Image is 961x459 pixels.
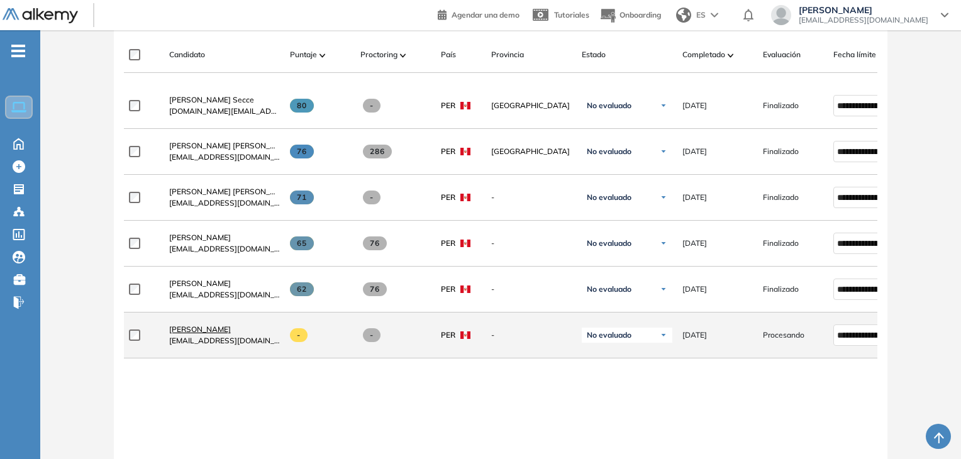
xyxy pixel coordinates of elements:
span: Tutoriales [554,10,589,19]
span: ES [696,9,706,21]
a: [PERSON_NAME] [169,278,280,289]
span: PER [441,238,455,249]
span: - [491,284,572,295]
i: - [11,50,25,52]
span: No evaluado [587,238,631,248]
span: Finalizado [763,146,799,157]
a: [PERSON_NAME] [169,324,280,335]
span: [PERSON_NAME] [169,233,231,242]
img: Ícono de flecha [660,102,667,109]
a: [PERSON_NAME] [169,232,280,243]
span: 62 [290,282,314,296]
span: No evaluado [587,192,631,202]
img: Ícono de flecha [660,331,667,339]
span: No evaluado [587,284,631,294]
span: No evaluado [587,147,631,157]
span: [EMAIL_ADDRESS][DOMAIN_NAME] [169,335,280,346]
span: [EMAIL_ADDRESS][DOMAIN_NAME] [169,243,280,255]
a: [PERSON_NAME] [PERSON_NAME] [169,140,280,152]
span: 71 [290,191,314,204]
span: Finalizado [763,284,799,295]
span: No evaluado [587,330,631,340]
span: Procesando [763,329,804,341]
span: - [363,328,381,342]
img: PER [460,240,470,247]
span: [EMAIL_ADDRESS][DOMAIN_NAME] [799,15,928,25]
a: [PERSON_NAME] [PERSON_NAME] [169,186,280,197]
span: [EMAIL_ADDRESS][DOMAIN_NAME] [169,197,280,209]
span: Finalizado [763,238,799,249]
img: Logo [3,8,78,24]
span: [DATE] [682,100,707,111]
a: Agendar una demo [438,6,519,21]
span: - [363,99,381,113]
span: Estado [582,49,606,60]
span: PER [441,284,455,295]
img: PER [460,194,470,201]
span: [PERSON_NAME] [PERSON_NAME] [169,141,294,150]
img: world [676,8,691,23]
span: [EMAIL_ADDRESS][DOMAIN_NAME] [169,289,280,301]
span: [DATE] [682,329,707,341]
span: Fecha límite [833,49,876,60]
span: Proctoring [360,49,397,60]
span: Finalizado [763,192,799,203]
img: PER [460,148,470,155]
img: PER [460,102,470,109]
span: - [290,328,308,342]
span: Onboarding [619,10,661,19]
span: - [363,191,381,204]
button: Onboarding [599,2,661,29]
span: [PERSON_NAME] [PERSON_NAME] [169,187,294,196]
span: 286 [363,145,392,158]
img: PER [460,331,470,339]
span: 65 [290,236,314,250]
span: [DOMAIN_NAME][EMAIL_ADDRESS][DOMAIN_NAME] [169,106,280,117]
span: [GEOGRAPHIC_DATA] [491,146,572,157]
span: Completado [682,49,725,60]
span: Finalizado [763,100,799,111]
span: País [441,49,456,60]
img: arrow [711,13,718,18]
span: [PERSON_NAME] [169,279,231,288]
a: [PERSON_NAME] Secce [169,94,280,106]
img: PER [460,285,470,293]
img: [missing "en.ARROW_ALT" translation] [319,53,326,57]
span: [GEOGRAPHIC_DATA] [491,100,572,111]
span: [DATE] [682,284,707,295]
span: PER [441,192,455,203]
span: PER [441,146,455,157]
img: Ícono de flecha [660,240,667,247]
span: [PERSON_NAME] [169,324,231,334]
span: 76 [363,236,387,250]
span: - [491,238,572,249]
img: [missing "en.ARROW_ALT" translation] [400,53,406,57]
span: Puntaje [290,49,317,60]
span: PER [441,329,455,341]
img: Ícono de flecha [660,148,667,155]
span: Candidato [169,49,205,60]
span: No evaluado [587,101,631,111]
span: Provincia [491,49,524,60]
span: Evaluación [763,49,801,60]
span: PER [441,100,455,111]
img: [missing "en.ARROW_ALT" translation] [728,53,734,57]
span: [EMAIL_ADDRESS][DOMAIN_NAME] [169,152,280,163]
span: 80 [290,99,314,113]
img: Ícono de flecha [660,194,667,201]
span: - [491,192,572,203]
span: - [491,329,572,341]
span: [PERSON_NAME] Secce [169,95,254,104]
span: [DATE] [682,192,707,203]
span: [DATE] [682,238,707,249]
span: 76 [290,145,314,158]
span: [DATE] [682,146,707,157]
span: [PERSON_NAME] [799,5,928,15]
span: 76 [363,282,387,296]
img: Ícono de flecha [660,285,667,293]
span: Agendar una demo [452,10,519,19]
